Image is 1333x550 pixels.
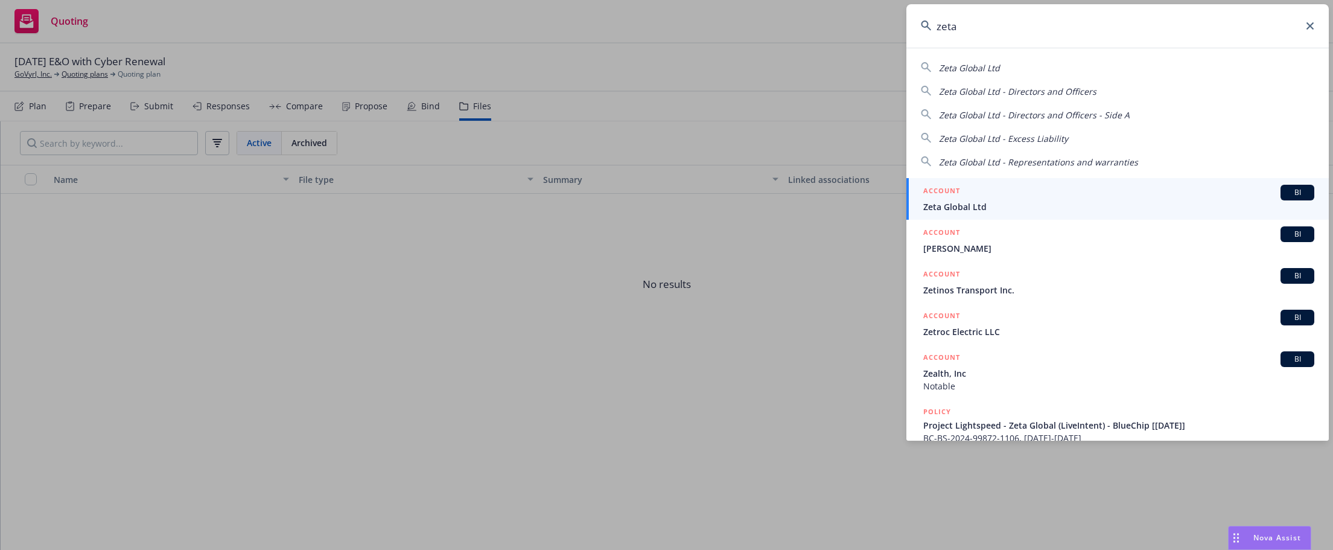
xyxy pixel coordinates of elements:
span: Project Lightspeed - Zeta Global (LiveIntent) - BlueChip [[DATE]] [923,419,1314,432]
span: BI [1285,229,1309,240]
a: ACCOUNTBIZetroc Electric LLC [906,303,1329,345]
span: [PERSON_NAME] [923,242,1314,255]
span: Nova Assist [1253,532,1301,543]
h5: ACCOUNT [923,226,960,241]
span: Zeta Global Ltd - Representations and warranties [939,156,1138,168]
h5: ACCOUNT [923,185,960,199]
a: ACCOUNTBIZealth, IncNotable [906,345,1329,399]
span: BI [1285,187,1309,198]
span: BC-BS-2024-99872-1106, [DATE]-[DATE] [923,432,1314,444]
div: Drag to move [1229,526,1244,549]
span: Zealth, Inc [923,367,1314,380]
span: Zeta Global Ltd [939,62,1000,74]
h5: POLICY [923,406,951,418]
span: Zeta Global Ltd - Excess Liability [939,133,1068,144]
h5: ACCOUNT [923,310,960,324]
span: Zetroc Electric LLC [923,325,1314,338]
a: ACCOUNTBIZetinos Transport Inc. [906,261,1329,303]
span: BI [1285,312,1309,323]
button: Nova Assist [1228,526,1311,550]
a: POLICYProject Lightspeed - Zeta Global (LiveIntent) - BlueChip [[DATE]]BC-BS-2024-99872-1106, [DA... [906,399,1329,451]
a: ACCOUNTBIZeta Global Ltd [906,178,1329,220]
span: Zeta Global Ltd [923,200,1314,213]
input: Search... [906,4,1329,48]
h5: ACCOUNT [923,351,960,366]
h5: ACCOUNT [923,268,960,283]
span: Notable [923,380,1314,392]
span: Zeta Global Ltd - Directors and Officers - Side A [939,109,1130,121]
span: Zeta Global Ltd - Directors and Officers [939,86,1096,97]
span: BI [1285,270,1309,281]
span: BI [1285,354,1309,365]
a: ACCOUNTBI[PERSON_NAME] [906,220,1329,261]
span: Zetinos Transport Inc. [923,284,1314,296]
